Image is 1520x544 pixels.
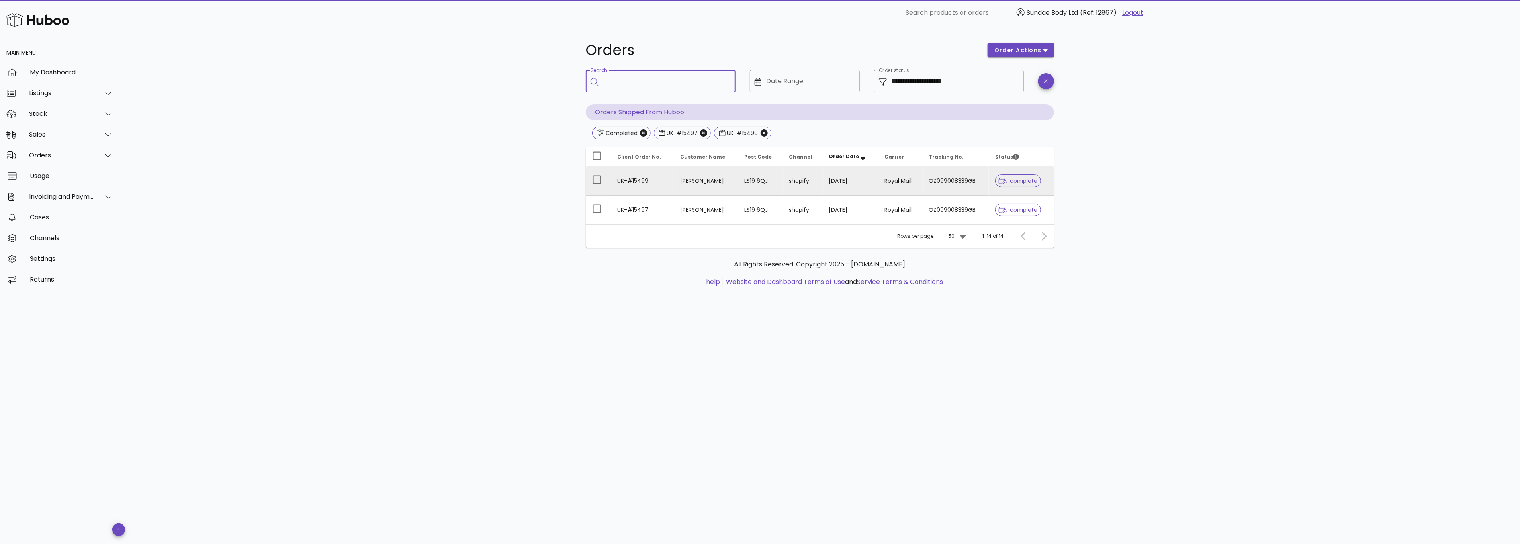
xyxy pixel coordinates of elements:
span: (Ref: 12867) [1080,8,1117,17]
div: Sales [29,131,94,138]
button: order actions [988,43,1054,57]
span: complete [999,178,1037,184]
div: 50Rows per page: [949,230,968,243]
span: Channel [789,153,812,160]
th: Post Code [738,147,782,166]
a: Website and Dashboard Terms of Use [726,277,845,286]
img: Huboo Logo [6,11,69,28]
div: Invoicing and Payments [29,193,94,200]
div: Stock [29,110,94,117]
li: and [723,277,943,287]
button: Close [700,129,707,137]
th: Tracking No. [923,147,989,166]
p: Orders Shipped From Huboo [586,104,1054,120]
span: Client Order No. [618,153,661,160]
td: shopify [783,166,823,196]
p: All Rights Reserved. Copyright 2025 - [DOMAIN_NAME] [592,260,1048,269]
span: complete [999,207,1037,213]
td: OZ099008339GB [923,166,989,196]
label: Search [591,68,607,74]
th: Customer Name [674,147,738,166]
span: order actions [994,46,1042,55]
span: Customer Name [680,153,725,160]
th: Carrier [878,147,923,166]
span: Tracking No. [929,153,964,160]
td: Royal Mail [878,196,923,224]
th: Client Order No. [611,147,674,166]
span: Sundae Body Ltd [1027,8,1078,17]
div: Rows per page: [898,225,968,248]
td: UK-#15499 [611,166,674,196]
button: Close [640,129,647,137]
label: Order status [879,68,909,74]
a: Logout [1122,8,1143,18]
th: Channel [783,147,823,166]
a: Service Terms & Conditions [857,277,943,286]
div: 50 [949,233,955,240]
td: [DATE] [823,166,878,196]
td: [DATE] [823,196,878,224]
td: shopify [783,196,823,224]
th: Status [989,147,1054,166]
div: Channels [30,234,113,242]
a: help [706,277,720,286]
div: Listings [29,89,94,97]
td: LS19 6QJ [738,196,782,224]
div: UK-#15499 [726,129,758,137]
div: My Dashboard [30,68,113,76]
td: UK-#15497 [611,196,674,224]
div: Completed [604,129,638,137]
td: LS19 6QJ [738,166,782,196]
td: Royal Mail [878,166,923,196]
div: UK-#15497 [665,129,698,137]
div: 1-14 of 14 [983,233,1004,240]
td: [PERSON_NAME] [674,166,738,196]
span: Status [995,153,1019,160]
th: Order Date: Sorted descending. Activate to remove sorting. [823,147,878,166]
h1: Orders [586,43,978,57]
div: Usage [30,172,113,180]
span: Order Date [829,153,859,160]
span: Post Code [744,153,772,160]
div: Returns [30,276,113,283]
td: OZ099008339GB [923,196,989,224]
td: [PERSON_NAME] [674,196,738,224]
div: Orders [29,151,94,159]
span: Carrier [885,153,904,160]
button: Close [761,129,768,137]
div: Settings [30,255,113,262]
div: Cases [30,213,113,221]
